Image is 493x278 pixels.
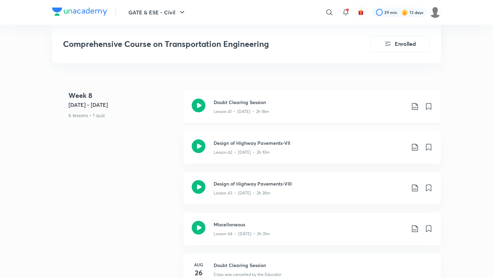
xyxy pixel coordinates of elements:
a: Design of Highway Pavements-VIILesson 42 • [DATE] • 2h 10m [184,131,441,172]
button: avatar [355,7,366,18]
p: Lesson 44 • [DATE] • 2h 31m [214,231,270,237]
a: Company Logo [52,8,107,17]
h3: Design of Highway Pavements-VII [214,139,405,147]
p: 6 lessons • 1 quiz [68,112,178,119]
p: Lesson 41 • [DATE] • 2h 18m [214,109,269,115]
p: Lesson 43 • [DATE] • 2h 28m [214,190,270,196]
img: Rahul KD [429,7,441,18]
h3: Comprehensive Course on Transportation Engineering [63,39,331,49]
h4: 26 [192,268,205,278]
h3: Doubt Clearing Session [214,99,405,106]
h3: Design of Highway Pavements-VIII [214,180,405,187]
img: Company Logo [52,8,107,16]
img: streak [401,9,408,16]
h5: [DATE] - [DATE] [68,101,178,109]
h4: Week 8 [68,90,178,101]
img: avatar [358,9,364,15]
a: Design of Highway Pavements-VIIILesson 43 • [DATE] • 2h 28m [184,172,441,213]
button: GATE & ESE - Civil [124,5,190,19]
p: Class was cancelled by the Educator [214,271,281,278]
a: MiscellaneousLesson 44 • [DATE] • 2h 31m [184,213,441,253]
h3: Doubt Clearing Session [214,262,433,269]
a: Doubt Clearing SessionLesson 41 • [DATE] • 2h 18m [184,90,441,131]
h6: Aug [192,262,205,268]
h3: Miscellaneous [214,221,405,228]
p: Lesson 42 • [DATE] • 2h 10m [214,149,270,155]
button: Enrolled [370,36,430,52]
